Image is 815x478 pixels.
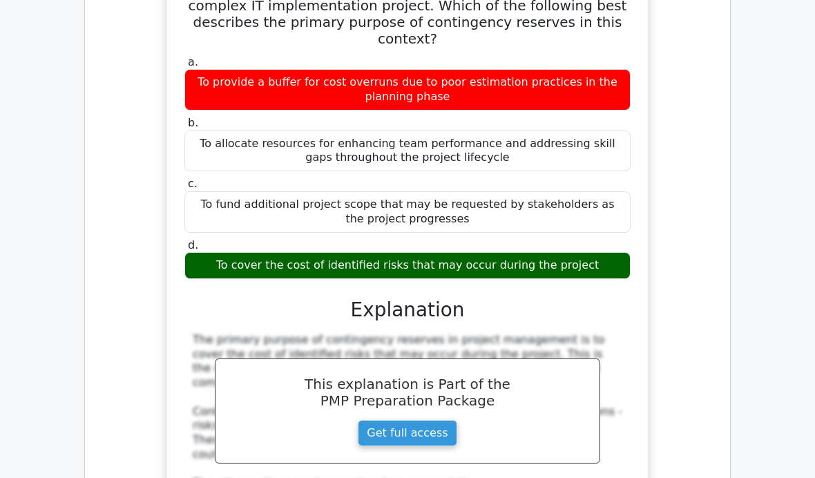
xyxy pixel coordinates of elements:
[358,420,457,446] a: Get full access
[188,238,198,251] span: d.
[184,252,631,279] div: To cover the cost of identified risks that may occur during the project
[193,298,622,321] h3: Explanation
[188,116,198,129] span: b.
[184,191,631,233] div: To fund additional project scope that may be requested by stakeholders as the project progresses
[184,69,631,111] div: To provide a buffer for cost overruns due to poor estimation practices in the planning phase
[184,131,631,172] div: To allocate resources for enhancing team performance and addressing skill gaps throughout the pro...
[188,55,198,68] span: a.
[188,177,198,190] span: c.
